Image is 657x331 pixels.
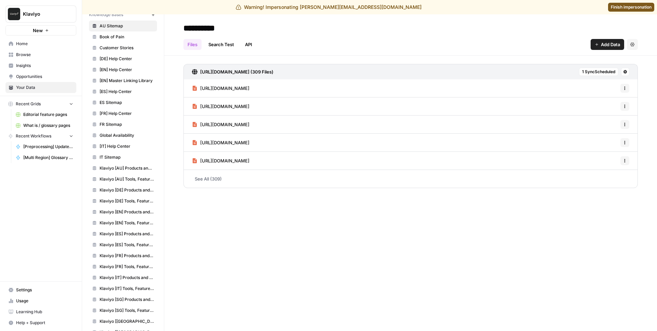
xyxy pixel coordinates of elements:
span: What is / glossary pages [23,122,73,129]
a: Home [5,38,76,49]
a: Browse [5,49,76,60]
span: Customer Stories [100,45,154,51]
a: Klaviyo [DE] Products and Solutions [89,185,157,196]
span: Editorial feature pages [23,111,73,118]
span: [URL][DOMAIN_NAME] [200,157,249,164]
a: Klaviyo [AU] Products and Solutions [89,163,157,174]
span: Klaviyo [EN] Tools, Features, Marketing Resources, Glossary, Blogs [100,220,154,226]
a: Klaviyo [SG] Tools, Features, Marketing Resources, Glossary, Blogs [89,305,157,316]
img: Klaviyo Logo [8,8,20,20]
span: IT Sitemap [100,154,154,160]
a: [Multi Region] Glossary Page [13,152,76,163]
a: FR Sitemap [89,119,157,130]
a: Klaviyo [SG] Products and Solutions [89,294,157,305]
a: Book of Pain [89,31,157,42]
span: Klaviyo [DE] Tools, Features, Marketing Resources, Glossary, Blogs [100,198,154,204]
a: Klaviyo [IT] Tools, Features, Marketing Resources, Glossary, Blogs [89,283,157,294]
span: [URL][DOMAIN_NAME] [200,139,249,146]
a: ES Sitemap [89,97,157,108]
span: Klaviyo [FR] Products and Solutions [100,253,154,259]
a: [EN] Help Center [89,64,157,75]
span: [Multi Region] Glossary Page [23,155,73,161]
a: Opportunities [5,71,76,82]
span: [URL][DOMAIN_NAME] [200,121,249,128]
span: Klaviyo [AU] Tools, Features, Marketing Resources, Glossary, Blogs [100,176,154,182]
span: Klaviyo [IT] Products and Solutions [100,275,154,281]
button: New [5,25,76,36]
button: Recent Workflows [5,131,76,141]
span: [EN] Master Linking Library [100,78,154,84]
a: [URL][DOMAIN_NAME] (309 Files) [192,64,273,79]
span: New [33,27,43,34]
a: [URL][DOMAIN_NAME] [192,79,249,97]
a: Klaviyo [DE] Tools, Features, Marketing Resources, Glossary, Blogs [89,196,157,207]
span: Opportunities [16,74,73,80]
span: Klaviyo [FR] Tools, Features, Marketing Resources, Glossary, Blogs [100,264,154,270]
a: Learning Hub [5,306,76,317]
span: [FR] Help Center [100,110,154,117]
span: Klaviyo [ES] Products and Solutions [100,231,154,237]
a: Finish impersonation [608,3,654,12]
a: [ES] Help Center [89,86,157,97]
a: Klaviyo [EN] Tools, Features, Marketing Resources, Glossary, Blogs [89,217,157,228]
a: [URL][DOMAIN_NAME] [192,97,249,115]
span: Your Data [16,84,73,91]
span: Global Availability [100,132,154,138]
span: [IT] Help Center [100,143,154,149]
a: Insights [5,60,76,71]
a: Klaviyo [EN] Products and Solutions [89,207,157,217]
a: Klaviyo [FR] Tools, Features, Marketing Resources, Glossary, Blogs [89,261,157,272]
a: Global Availability [89,130,157,141]
a: See All (309) [183,170,638,188]
a: [Preprocessing] Update SSOT [13,141,76,152]
span: Klaviyo [EN] Products and Solutions [100,209,154,215]
span: Settings [16,287,73,293]
div: Warning! Impersonating [PERSON_NAME][EMAIL_ADDRESS][DOMAIN_NAME] [236,4,422,11]
span: Finish impersonation [611,4,652,10]
span: Klaviyo [ES] Tools, Features, Marketing Resources, Glossary, Blogs [100,242,154,248]
a: Klaviyo [ES] Products and Solutions [89,228,157,239]
a: [URL][DOMAIN_NAME] [192,134,249,151]
span: Usage [16,298,73,304]
span: AU Sitemap [100,23,154,29]
span: Help + Support [16,320,73,326]
a: [URL][DOMAIN_NAME] [192,152,249,170]
span: FR Sitemap [100,121,154,128]
button: Recent Grids [5,99,76,109]
button: Help + Support [5,317,76,328]
a: Search Test [204,39,238,50]
span: Book of Pain [100,34,154,40]
a: Editorial feature pages [13,109,76,120]
span: 1 Sync Scheduled [582,69,615,75]
a: [DE] Help Center [89,53,157,64]
span: ES Sitemap [100,100,154,106]
a: [URL][DOMAIN_NAME] [192,116,249,133]
a: IT Sitemap [89,152,157,163]
a: API [241,39,256,50]
span: Klaviyo [AU] Products and Solutions [100,165,154,171]
span: [URL][DOMAIN_NAME] [200,103,249,110]
a: Settings [5,284,76,295]
h3: [URL][DOMAIN_NAME] (309 Files) [200,68,273,75]
a: Customer Stories [89,42,157,53]
span: Recent Grids [16,101,41,107]
span: Klaviyo [SG] Products and Solutions [100,296,154,303]
button: 1 SyncScheduled [579,68,618,76]
span: Klaviyo [SG] Tools, Features, Marketing Resources, Glossary, Blogs [100,307,154,314]
button: Add Data [591,39,624,50]
a: Klaviyo [[GEOGRAPHIC_DATA]] Products and Solutions [89,316,157,327]
a: What is / glossary pages [13,120,76,131]
button: Workspace: Klaviyo [5,5,76,23]
span: [ES] Help Center [100,89,154,95]
a: Klaviyo [FR] Products and Solutions [89,250,157,261]
a: Usage [5,295,76,306]
a: Files [183,39,202,50]
span: [Preprocessing] Update SSOT [23,144,73,150]
a: [IT] Help Center [89,141,157,152]
span: Home [16,41,73,47]
span: [EN] Help Center [100,67,154,73]
span: Klaviyo [DE] Products and Solutions [100,187,154,193]
span: Klaviyo [[GEOGRAPHIC_DATA]] Products and Solutions [100,318,154,325]
span: [URL][DOMAIN_NAME] [200,85,249,92]
a: [FR] Help Center [89,108,157,119]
